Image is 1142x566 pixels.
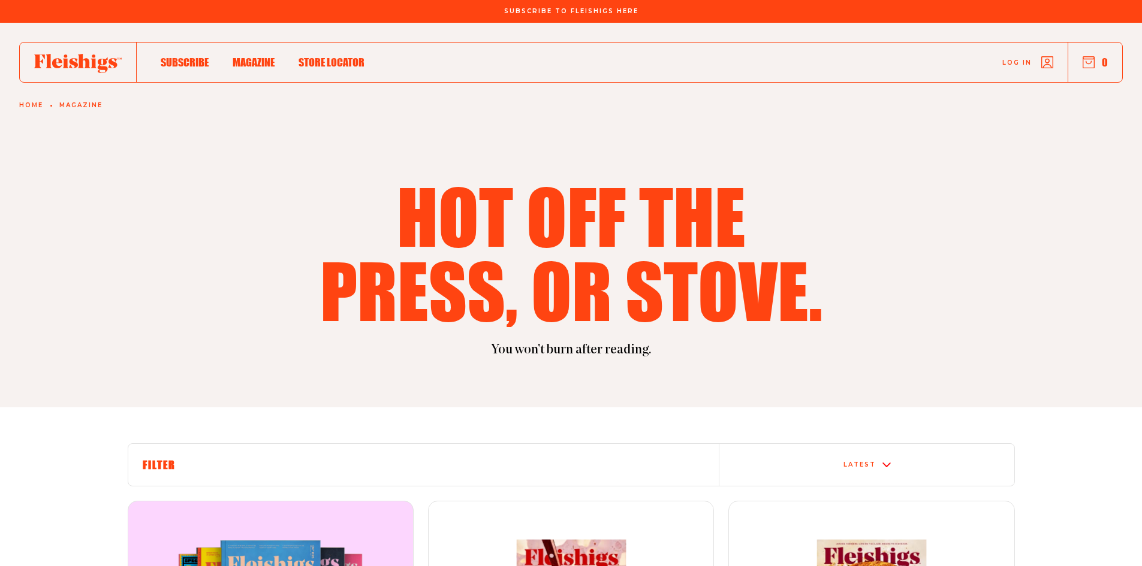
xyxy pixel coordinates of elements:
a: Magazine [59,102,103,109]
a: Subscribe [161,54,209,70]
h6: Filter [143,458,704,471]
span: Log in [1002,58,1032,67]
a: Store locator [299,54,364,70]
p: You won't burn after reading. [128,341,1015,359]
a: Subscribe To Fleishigs Here [502,8,641,14]
a: Log in [1002,56,1053,68]
div: Latest [843,461,876,468]
span: Store locator [299,56,364,69]
a: Home [19,102,43,109]
button: 0 [1083,56,1108,69]
span: Subscribe [161,56,209,69]
span: Subscribe To Fleishigs Here [504,8,638,15]
h1: Hot off the press, or stove. [312,178,830,327]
